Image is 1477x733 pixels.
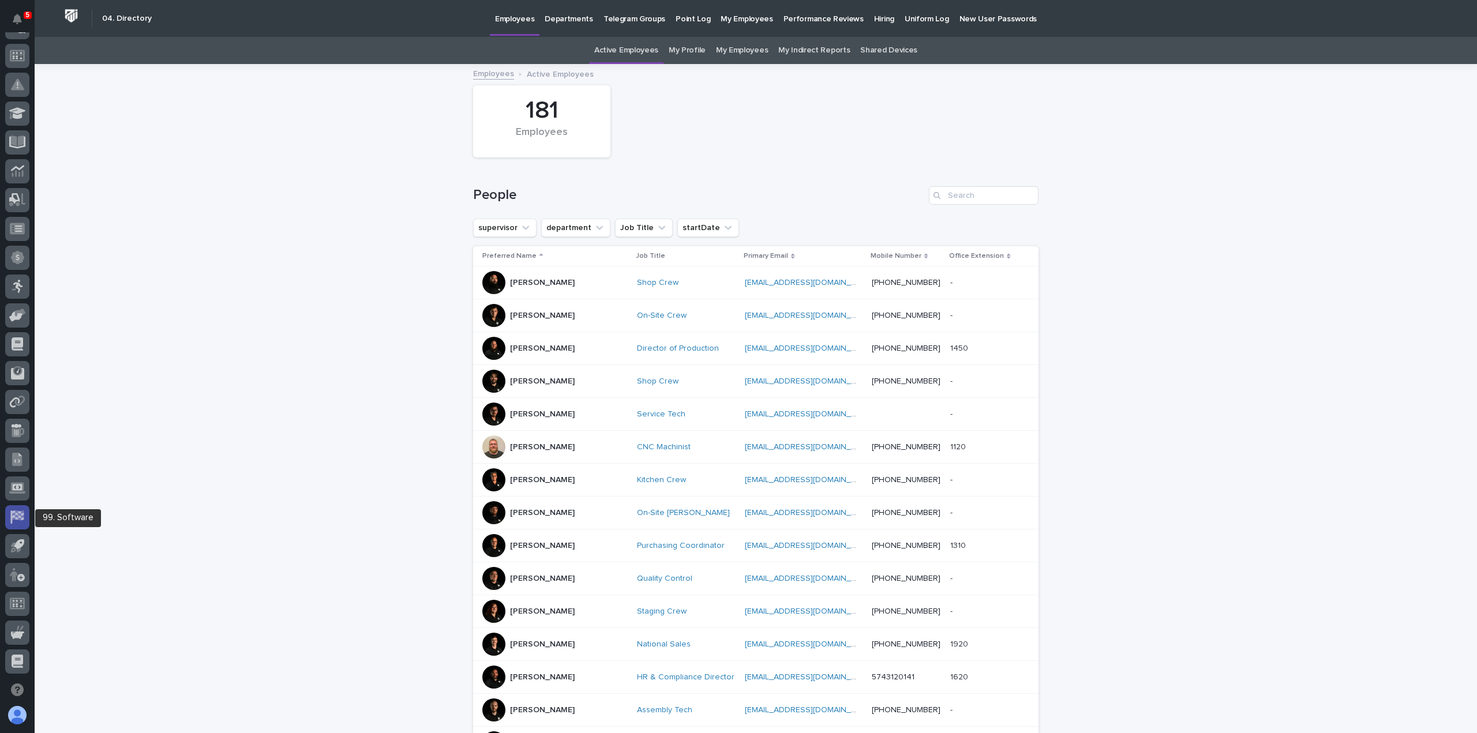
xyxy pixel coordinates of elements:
[637,607,687,617] a: Staging Crew
[872,640,940,648] a: [PHONE_NUMBER]
[510,311,575,321] p: [PERSON_NAME]
[473,332,1039,365] tr: [PERSON_NAME]Director of Production [EMAIL_ADDRESS][DOMAIN_NAME] [PHONE_NUMBER]14501450
[950,341,970,354] p: 1450
[473,661,1039,694] tr: [PERSON_NAME]HR & Compliance Director [EMAIL_ADDRESS][DOMAIN_NAME] 574312014116201620
[5,678,29,702] button: Open support chat
[872,607,940,615] a: [PHONE_NUMBER]
[745,706,875,714] a: [EMAIL_ADDRESS][DOMAIN_NAME]
[950,309,955,321] p: -
[527,67,594,80] p: Active Employees
[115,213,140,222] span: Pylon
[669,37,706,64] a: My Profile
[473,497,1039,529] tr: [PERSON_NAME]On-Site [PERSON_NAME] [EMAIL_ADDRESS][DOMAIN_NAME] [PHONE_NUMBER]--
[473,66,514,80] a: Employees
[872,311,940,319] a: [PHONE_NUMBER]
[25,11,29,19] p: 5
[510,607,575,617] p: [PERSON_NAME]
[473,628,1039,661] tr: [PERSON_NAME]National Sales [EMAIL_ADDRESS][DOMAIN_NAME] [PHONE_NUMBER]19201920
[12,11,35,34] img: Stacker
[23,145,63,157] span: Help Docs
[745,410,875,418] a: [EMAIL_ADDRESS][DOMAIN_NAME]
[745,476,875,484] a: [EMAIL_ADDRESS][DOMAIN_NAME]
[637,442,691,452] a: CNC Machinist
[541,219,610,237] button: department
[12,146,21,156] div: 📖
[950,539,968,551] p: 1310
[637,508,730,518] a: On-Site [PERSON_NAME]
[677,219,739,237] button: startDate
[929,186,1039,205] input: Search
[493,96,591,125] div: 181
[950,276,955,288] p: -
[950,703,955,715] p: -
[745,443,875,451] a: [EMAIL_ADDRESS][DOMAIN_NAME]
[473,299,1039,332] tr: [PERSON_NAME]On-Site Crew [EMAIL_ADDRESS][DOMAIN_NAME] [PHONE_NUMBER]--
[510,409,575,419] p: [PERSON_NAME]
[473,562,1039,595] tr: [PERSON_NAME]Quality Control [EMAIL_ADDRESS][DOMAIN_NAME] [PHONE_NUMBER]--
[872,673,914,681] a: 5743120141
[872,443,940,451] a: [PHONE_NUMBER]
[68,141,152,161] a: 🔗Onboarding Call
[510,377,575,386] p: [PERSON_NAME]
[510,475,575,485] p: [PERSON_NAME]
[745,607,875,615] a: [EMAIL_ADDRESS][DOMAIN_NAME]
[473,398,1039,431] tr: [PERSON_NAME]Service Tech [EMAIL_ADDRESS][DOMAIN_NAME] --
[950,473,955,485] p: -
[473,464,1039,497] tr: [PERSON_NAME]Kitchen Crew [EMAIL_ADDRESS][DOMAIN_NAME] [PHONE_NUMBER]--
[950,374,955,386] p: -
[637,574,692,584] a: Quality Control
[594,37,658,64] a: Active Employees
[473,219,537,237] button: supervisor
[510,442,575,452] p: [PERSON_NAME]
[745,509,875,517] a: [EMAIL_ADDRESS][DOMAIN_NAME]
[5,703,29,727] button: users-avatar
[510,278,575,288] p: [PERSON_NAME]
[473,529,1039,562] tr: [PERSON_NAME]Purchasing Coordinator [EMAIL_ADDRESS][DOMAIN_NAME] [PHONE_NUMBER]13101310
[510,344,575,354] p: [PERSON_NAME]
[7,141,68,161] a: 📖Help Docs
[473,266,1039,299] tr: [PERSON_NAME]Shop Crew [EMAIL_ADDRESS][DOMAIN_NAME] [PHONE_NUMBER]--
[950,572,955,584] p: -
[84,145,147,157] span: Onboarding Call
[12,46,210,64] p: Welcome 👋
[482,250,537,262] p: Preferred Name
[745,344,875,352] a: [EMAIL_ADDRESS][DOMAIN_NAME]
[102,14,152,24] h2: 04. Directory
[872,344,940,352] a: [PHONE_NUMBER]
[949,250,1004,262] p: Office Extension
[39,190,162,199] div: We're offline, we will be back soon!
[950,506,955,518] p: -
[637,705,692,715] a: Assembly Tech
[637,377,678,386] a: Shop Crew
[745,673,875,681] a: [EMAIL_ADDRESS][DOMAIN_NAME]
[637,541,725,551] a: Purchasing Coordinator
[473,694,1039,727] tr: [PERSON_NAME]Assembly Tech [EMAIL_ADDRESS][DOMAIN_NAME] [PHONE_NUMBER]--
[473,431,1039,464] tr: [PERSON_NAME]CNC Machinist [EMAIL_ADDRESS][DOMAIN_NAME] [PHONE_NUMBER]11201120
[637,409,685,419] a: Service Tech
[745,311,875,319] a: [EMAIL_ADDRESS][DOMAIN_NAME]
[872,706,940,714] a: [PHONE_NUMBER]
[778,37,850,64] a: My Indirect Reports
[473,595,1039,628] tr: [PERSON_NAME]Staging Crew [EMAIL_ADDRESS][DOMAIN_NAME] [PHONE_NUMBER]--
[872,509,940,517] a: [PHONE_NUMBER]
[473,187,924,204] h1: People
[745,574,875,582] a: [EMAIL_ADDRESS][DOMAIN_NAME]
[510,705,575,715] p: [PERSON_NAME]
[871,250,921,262] p: Mobile Number
[950,407,955,419] p: -
[5,7,29,31] button: Notifications
[14,14,29,32] div: Notifications5
[745,640,875,648] a: [EMAIL_ADDRESS][DOMAIN_NAME]
[61,5,82,27] img: Workspace Logo
[872,542,940,550] a: [PHONE_NUMBER]
[637,278,678,288] a: Shop Crew
[950,604,955,617] p: -
[473,365,1039,398] tr: [PERSON_NAME]Shop Crew [EMAIL_ADDRESS][DOMAIN_NAME] [PHONE_NUMBER]--
[716,37,768,64] a: My Employees
[872,377,940,385] a: [PHONE_NUMBER]
[637,640,691,649] a: National Sales
[493,126,591,151] div: Employees
[745,377,875,385] a: [EMAIL_ADDRESS][DOMAIN_NAME]
[196,182,210,196] button: Start new chat
[12,178,32,199] img: 1736555164131-43832dd5-751b-4058-ba23-39d91318e5a0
